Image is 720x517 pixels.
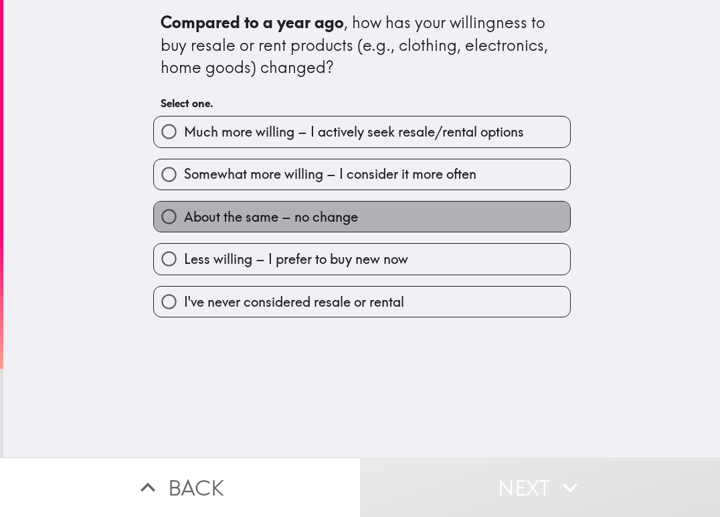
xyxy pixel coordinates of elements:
[161,11,563,79] div: , how has your willingness to buy resale or rent products (e.g., clothing, electronics, home good...
[184,165,476,183] span: Somewhat more willing – I consider it more often
[184,123,524,141] span: Much more willing – I actively seek resale/rental options
[161,96,563,110] h6: Select one.
[161,12,344,32] b: Compared to a year ago
[154,287,570,317] button: I've never considered resale or rental
[154,202,570,232] button: About the same – no change
[184,293,404,311] span: I've never considered resale or rental
[154,159,570,190] button: Somewhat more willing – I consider it more often
[360,457,720,517] button: Next
[184,208,358,226] span: About the same – no change
[154,244,570,274] button: Less willing – I prefer to buy new now
[184,250,408,269] span: Less willing – I prefer to buy new now
[154,117,570,147] button: Much more willing – I actively seek resale/rental options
